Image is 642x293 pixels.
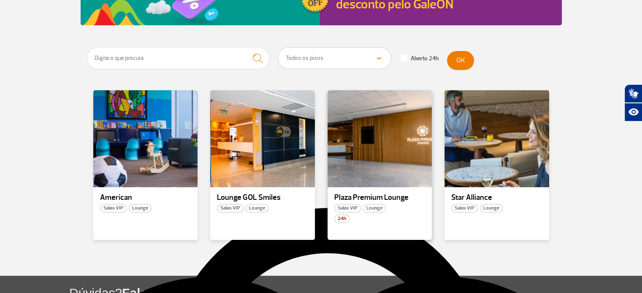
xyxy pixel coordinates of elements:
button: Abrir recursos assistivos. [624,103,642,121]
span: Lounge [129,204,152,212]
p: Star Alliance [451,194,542,202]
button: Abrir tradutor de língua de sinais. [624,84,642,103]
span: Salas VIP [217,204,244,212]
span: Salas VIP [451,204,478,212]
div: Plugin de acessibilidade da Hand Talk. [624,84,642,121]
span: Salas VIP [334,204,361,212]
label: Aberto 24h [401,55,439,62]
span: Lounge [363,204,386,212]
p: Plaza Premium Lounge [334,194,425,202]
button: OK [447,51,474,70]
p: Lounge GOL Smiles [217,194,308,202]
span: Lounge [246,204,268,212]
span: 24h [334,215,349,223]
p: American [100,194,191,202]
input: Digite o que procura [87,47,270,69]
span: Lounge [480,204,503,212]
span: Salas VIP [100,204,127,212]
